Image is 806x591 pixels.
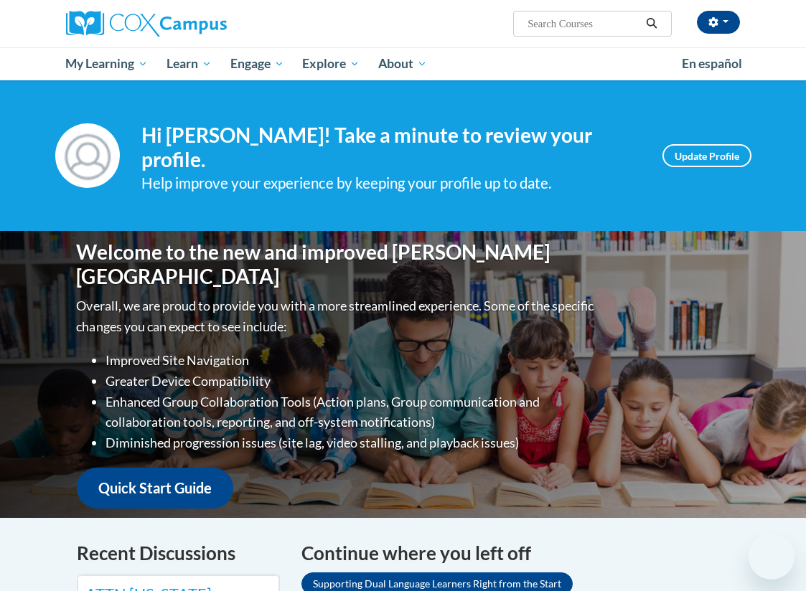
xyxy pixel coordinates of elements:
h1: Welcome to the new and improved [PERSON_NAME][GEOGRAPHIC_DATA] [77,240,597,288]
span: Explore [302,55,360,72]
div: Help improve your experience by keeping your profile up to date. [141,171,641,195]
li: Enhanced Group Collaboration Tools (Action plans, Group communication and collaboration tools, re... [106,392,597,433]
li: Diminished progression issues (site lag, video stalling, and playback issues) [106,432,597,453]
img: Profile Image [55,123,120,188]
span: En español [682,56,742,71]
iframe: Button to launch messaging window [749,534,795,580]
input: Search Courses [526,15,641,32]
a: About [369,47,436,80]
li: Improved Site Navigation [106,350,597,371]
h4: Recent Discussions [77,539,280,567]
a: Learn [157,47,221,80]
span: About [378,55,427,72]
h4: Hi [PERSON_NAME]! Take a minute to review your profile. [141,123,641,171]
div: Main menu [55,47,751,80]
a: En español [673,49,751,79]
button: Search [641,15,662,32]
p: Overall, we are proud to provide you with a more streamlined experience. Some of the specific cha... [77,295,597,337]
img: Cox Campus [66,11,227,37]
a: Update Profile [662,144,751,167]
a: Cox Campus [66,11,276,37]
span: Engage [230,55,284,72]
button: Account Settings [697,11,740,34]
span: My Learning [65,55,148,72]
a: My Learning [57,47,158,80]
li: Greater Device Compatibility [106,371,597,392]
a: Engage [221,47,294,80]
a: Explore [293,47,369,80]
a: Quick Start Guide [77,468,233,509]
span: Learn [167,55,212,72]
h4: Continue where you left off [301,539,730,567]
